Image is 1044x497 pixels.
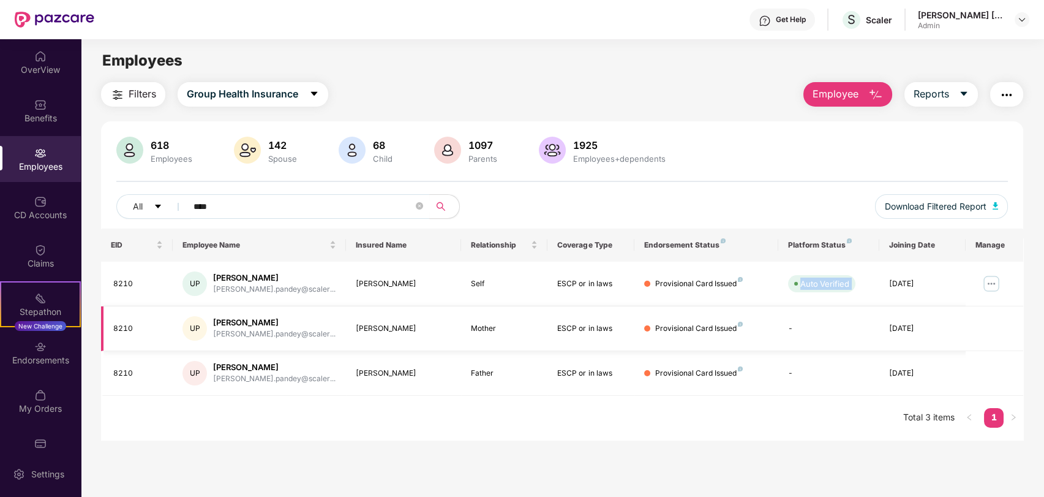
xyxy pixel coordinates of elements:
div: Employees+dependents [571,154,668,164]
button: Filters [101,82,165,107]
th: Employee Name [173,229,345,262]
button: Group Health Insurancecaret-down [178,82,328,107]
div: Provisional Card Issued [655,368,743,379]
span: Reports [914,86,949,102]
button: right [1004,408,1023,428]
td: - [778,351,879,396]
span: search [429,202,453,211]
span: Filters [129,86,156,102]
a: 1 [984,408,1004,427]
div: Provisional Card Issued [655,278,743,290]
li: 1 [984,408,1004,428]
img: svg+xml;base64,PHN2ZyB4bWxucz0iaHR0cDovL3d3dy53My5vcmcvMjAwMC9zdmciIHdpZHRoPSI4IiBoZWlnaHQ9IjgiIH... [721,238,726,243]
div: Spouse [266,154,299,164]
div: 142 [266,139,299,151]
div: [PERSON_NAME] [PERSON_NAME] [918,9,1004,21]
div: Employees [148,154,195,164]
div: ESCP or in laws [557,323,624,335]
div: Self [471,278,538,290]
img: svg+xml;base64,PHN2ZyB4bWxucz0iaHR0cDovL3d3dy53My5vcmcvMjAwMC9zdmciIHhtbG5zOnhsaW5rPSJodHRwOi8vd3... [339,137,366,164]
span: caret-down [154,202,162,212]
img: svg+xml;base64,PHN2ZyB4bWxucz0iaHR0cDovL3d3dy53My5vcmcvMjAwMC9zdmciIHdpZHRoPSI4IiBoZWlnaHQ9IjgiIH... [738,277,743,282]
img: svg+xml;base64,PHN2ZyBpZD0iRHJvcGRvd24tMzJ4MzIiIHhtbG5zPSJodHRwOi8vd3d3LnczLm9yZy8yMDAwL3N2ZyIgd2... [1017,15,1027,25]
th: EID [101,229,173,262]
div: Auto Verified [800,278,849,290]
img: svg+xml;base64,PHN2ZyB4bWxucz0iaHR0cDovL3d3dy53My5vcmcvMjAwMC9zdmciIHdpZHRoPSI4IiBoZWlnaHQ9IjgiIH... [738,366,743,371]
div: Platform Status [788,240,869,250]
div: 68 [370,139,395,151]
div: Admin [918,21,1004,31]
span: S [847,12,855,27]
span: caret-down [959,89,969,100]
img: svg+xml;base64,PHN2ZyB4bWxucz0iaHR0cDovL3d3dy53My5vcmcvMjAwMC9zdmciIHhtbG5zOnhsaW5rPSJodHRwOi8vd3... [993,202,999,210]
button: Reportscaret-down [904,82,978,107]
span: Employee Name [182,240,326,250]
td: - [778,306,879,351]
span: Employee [813,86,858,102]
button: Allcaret-down [116,194,191,219]
div: ESCP or in laws [557,368,624,379]
div: 8210 [113,368,163,379]
span: close-circle [416,202,423,210]
img: svg+xml;base64,PHN2ZyB4bWxucz0iaHR0cDovL3d3dy53My5vcmcvMjAwMC9zdmciIHdpZHRoPSI4IiBoZWlnaHQ9IjgiIH... [847,238,852,243]
div: Mother [471,323,538,335]
img: svg+xml;base64,PHN2ZyBpZD0iRW1wbG95ZWVzIiB4bWxucz0iaHR0cDovL3d3dy53My5vcmcvMjAwMC9zdmciIHdpZHRoPS... [34,147,47,159]
div: [DATE] [889,368,956,379]
th: Relationship [461,229,547,262]
img: svg+xml;base64,PHN2ZyBpZD0iUGF6Y2FyZCIgeG1sbnM9Imh0dHA6Ly93d3cudzMub3JnLzIwMDAvc3ZnIiB3aWR0aD0iMj... [34,438,47,450]
div: Settings [28,468,68,480]
th: Insured Name [346,229,461,262]
div: 1925 [571,139,668,151]
img: svg+xml;base64,PHN2ZyB4bWxucz0iaHR0cDovL3d3dy53My5vcmcvMjAwMC9zdmciIHdpZHRoPSIyNCIgaGVpZ2h0PSIyNC... [110,88,125,102]
img: svg+xml;base64,PHN2ZyB4bWxucz0iaHR0cDovL3d3dy53My5vcmcvMjAwMC9zdmciIHhtbG5zOnhsaW5rPSJodHRwOi8vd3... [868,88,883,102]
img: New Pazcare Logo [15,12,94,28]
img: svg+xml;base64,PHN2ZyB4bWxucz0iaHR0cDovL3d3dy53My5vcmcvMjAwMC9zdmciIHhtbG5zOnhsaW5rPSJodHRwOi8vd3... [116,137,143,164]
div: [PERSON_NAME] [356,368,451,379]
div: [PERSON_NAME].pandey@scaler... [213,284,336,295]
th: Manage [966,229,1023,262]
div: Get Help [776,15,806,25]
button: search [429,194,460,219]
th: Joining Date [879,229,966,262]
span: Employees [102,51,182,69]
img: svg+xml;base64,PHN2ZyBpZD0iSGVscC0zMngzMiIgeG1sbnM9Imh0dHA6Ly93d3cudzMub3JnLzIwMDAvc3ZnIiB3aWR0aD... [759,15,771,27]
div: Father [471,368,538,379]
div: 8210 [113,323,163,335]
div: ESCP or in laws [557,278,624,290]
div: Parents [466,154,500,164]
div: 8210 [113,278,163,290]
div: UP [182,361,207,385]
span: right [1010,414,1017,421]
div: New Challenge [15,321,66,331]
img: svg+xml;base64,PHN2ZyBpZD0iTXlfT3JkZXJzIiBkYXRhLW5hbWU9Ik15IE9yZGVycyIgeG1sbnM9Imh0dHA6Ly93d3cudz... [34,389,47,401]
div: UP [182,316,207,341]
div: 1097 [466,139,500,151]
img: svg+xml;base64,PHN2ZyBpZD0iQmVuZWZpdHMiIHhtbG5zPSJodHRwOi8vd3d3LnczLm9yZy8yMDAwL3N2ZyIgd2lkdGg9Ij... [34,99,47,111]
div: [PERSON_NAME].pandey@scaler... [213,328,336,340]
div: UP [182,271,207,296]
span: All [133,200,143,213]
span: caret-down [309,89,319,100]
span: Download Filtered Report [885,200,986,213]
button: left [960,408,979,428]
img: svg+xml;base64,PHN2ZyB4bWxucz0iaHR0cDovL3d3dy53My5vcmcvMjAwMC9zdmciIHhtbG5zOnhsaW5rPSJodHRwOi8vd3... [434,137,461,164]
li: Previous Page [960,408,979,428]
button: Download Filtered Report [875,194,1008,219]
img: svg+xml;base64,PHN2ZyB4bWxucz0iaHR0cDovL3d3dy53My5vcmcvMjAwMC9zdmciIHdpZHRoPSIyMSIgaGVpZ2h0PSIyMC... [34,292,47,305]
div: [PERSON_NAME].pandey@scaler... [213,373,336,385]
div: 618 [148,139,195,151]
div: [PERSON_NAME] [356,323,451,335]
button: Employee [803,82,892,107]
span: EID [111,240,154,250]
div: [PERSON_NAME] [213,317,336,328]
div: [PERSON_NAME] [356,278,451,290]
th: Coverage Type [547,229,634,262]
img: svg+xml;base64,PHN2ZyB4bWxucz0iaHR0cDovL3d3dy53My5vcmcvMjAwMC9zdmciIHhtbG5zOnhsaW5rPSJodHRwOi8vd3... [539,137,566,164]
span: Group Health Insurance [187,86,298,102]
li: Next Page [1004,408,1023,428]
img: svg+xml;base64,PHN2ZyB4bWxucz0iaHR0cDovL3d3dy53My5vcmcvMjAwMC9zdmciIHdpZHRoPSI4IiBoZWlnaHQ9IjgiIH... [738,322,743,327]
img: svg+xml;base64,PHN2ZyB4bWxucz0iaHR0cDovL3d3dy53My5vcmcvMjAwMC9zdmciIHdpZHRoPSIyNCIgaGVpZ2h0PSIyNC... [999,88,1014,102]
div: Endorsement Status [644,240,768,250]
li: Total 3 items [903,408,955,428]
div: Scaler [866,14,892,26]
